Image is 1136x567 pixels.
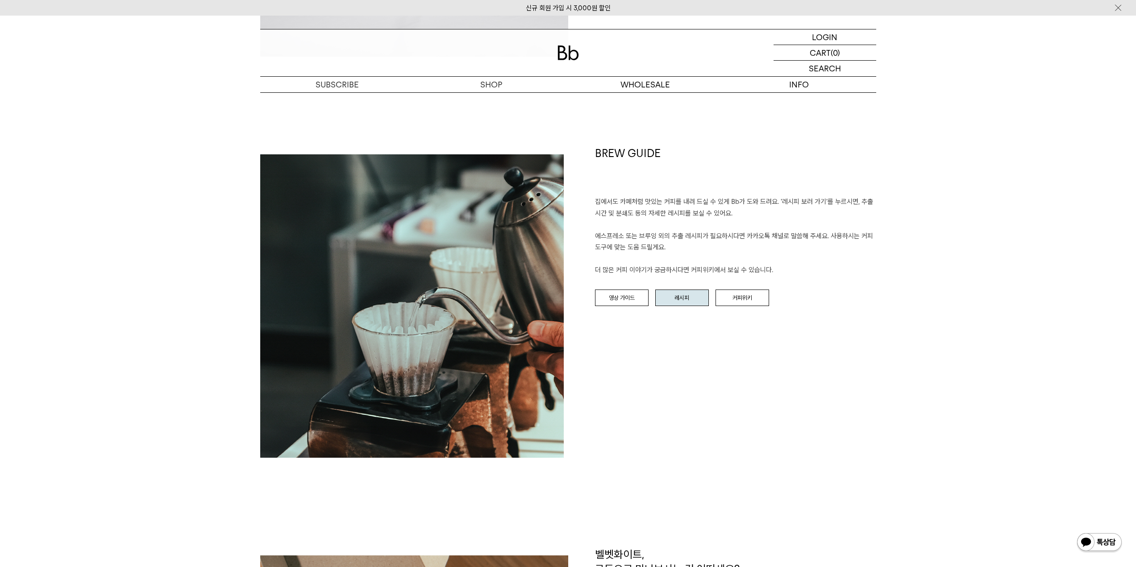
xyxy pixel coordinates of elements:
[655,290,709,306] a: 레시피
[812,29,837,45] p: LOGIN
[595,290,649,306] a: 영상 가이드
[595,196,876,276] p: 집에서도 카페처럼 맛있는 커피를 내려 드실 ﻿수 있게 Bb가 도와 드려요. '레시피 보러 가기'를 누르시면, 추출 시간 및 분쇄도 등의 자세한 레시피를 보실 수 있어요. 에스...
[526,4,611,12] a: 신규 회원 가입 시 3,000원 할인
[1076,532,1123,554] img: 카카오톡 채널 1:1 채팅 버튼
[260,77,414,92] a: SUBSCRIBE
[774,29,876,45] a: LOGIN
[722,77,876,92] p: INFO
[831,45,840,60] p: (0)
[558,46,579,60] img: 로고
[595,146,876,197] h1: BREW GUIDE
[568,77,722,92] p: WHOLESALE
[774,45,876,61] a: CART (0)
[414,77,568,92] a: SHOP
[260,154,564,458] img: 132a082e391aa10324cf325f260fd9af_112349.jpg
[809,61,841,76] p: SEARCH
[716,290,769,306] a: 커피위키
[810,45,831,60] p: CART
